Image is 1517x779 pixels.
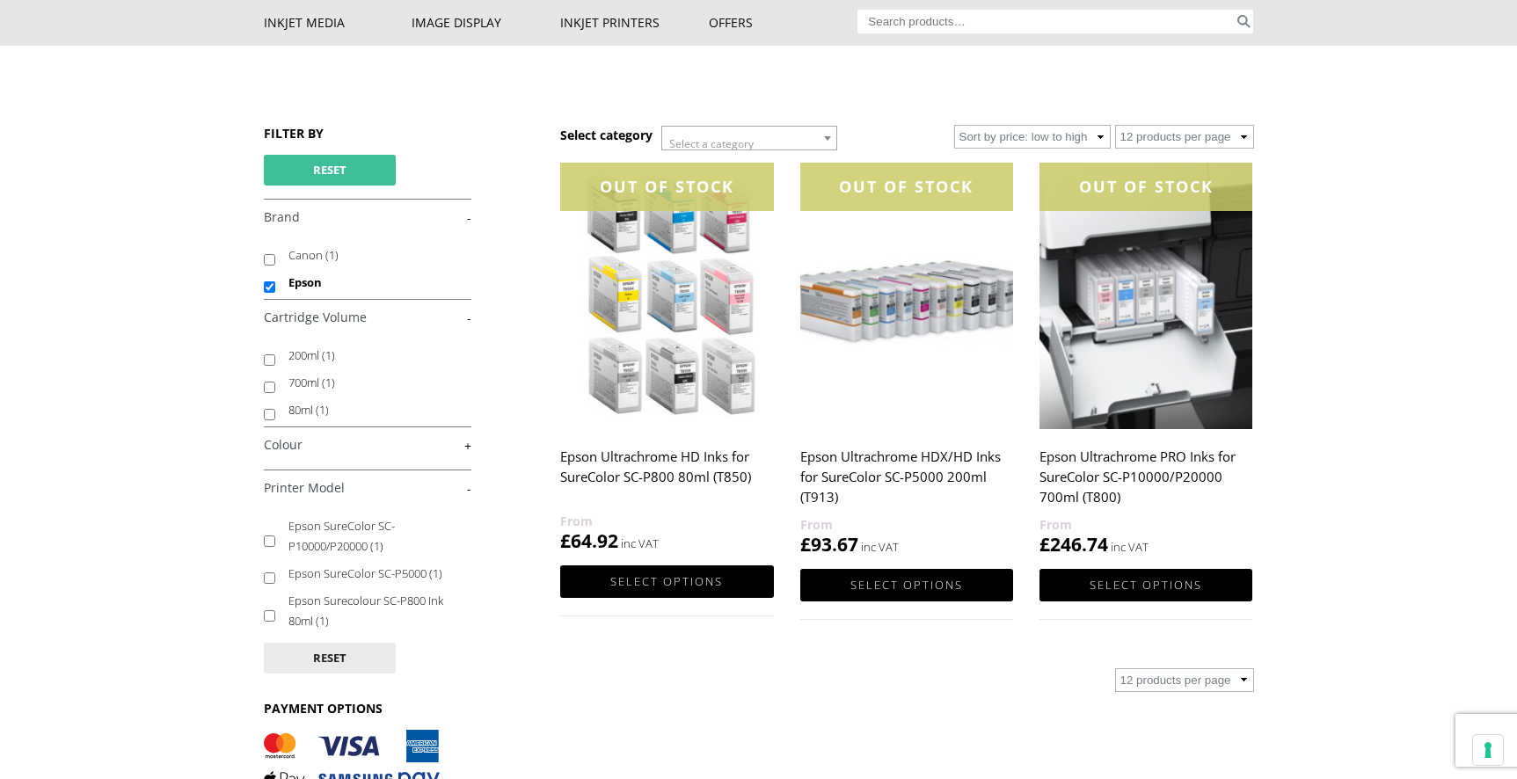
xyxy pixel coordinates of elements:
[560,565,773,598] a: Select options for “Epson Ultrachrome HD Inks for SureColor SC-P800 80ml (T850)”
[264,437,471,454] a: +
[316,402,329,418] span: (1)
[288,269,455,296] label: Epson
[800,532,811,557] span: £
[288,242,455,269] label: Canon
[288,513,455,560] label: Epson SureColor SC-P10000/P20000
[800,163,1013,557] a: OUT OF STOCKEpson Ultrachrome HDX/HD Inks for SureColor SC-P5000 200ml (T913) £93.67
[264,643,396,673] button: Reset
[560,440,773,511] h2: Epson Ultrachrome HD Inks for SureColor SC-P800 80ml (T850)
[1039,569,1252,601] a: Select options for “Epson Ultrachrome PRO Inks for SureColor SC-P10000/P20000 700ml (T800)”
[288,560,455,587] label: Epson SureColor SC-P5000
[1039,532,1050,557] span: £
[264,199,471,234] h4: Brand
[264,125,471,142] h3: FILTER BY
[264,299,471,334] h4: Cartridge Volume
[264,480,471,497] a: -
[560,528,571,553] span: £
[560,528,618,553] bdi: 64.92
[800,569,1013,601] a: Select options for “Epson Ultrachrome HDX/HD Inks for SureColor SC-P5000 200ml (T913)”
[264,700,471,717] h3: PAYMENT OPTIONS
[264,470,471,505] h4: Printer Model
[800,440,1013,514] h2: Epson Ultrachrome HDX/HD Inks for SureColor SC-P5000 200ml (T913)
[264,426,471,462] h4: Colour
[288,369,455,397] label: 700ml
[1234,10,1254,33] button: Search
[322,375,335,390] span: (1)
[322,347,335,363] span: (1)
[669,136,754,151] span: Select a category
[1473,735,1503,765] button: Your consent preferences for tracking technologies
[264,309,471,326] a: -
[288,587,455,635] label: Epson Surecolour SC-P800 Ink 80ml
[1039,163,1252,557] a: OUT OF STOCKEpson Ultrachrome PRO Inks for SureColor SC-P10000/P20000 700ml (T800) £246.74
[800,532,858,557] bdi: 93.67
[316,613,329,629] span: (1)
[800,163,1013,211] div: OUT OF STOCK
[264,155,396,186] button: Reset
[325,247,339,263] span: (1)
[429,565,442,581] span: (1)
[857,10,1234,33] input: Search products…
[288,397,455,424] label: 80ml
[954,125,1111,149] select: Shop order
[1039,532,1108,557] bdi: 246.74
[560,163,773,554] a: OUT OF STOCKEpson Ultrachrome HD Inks for SureColor SC-P800 80ml (T850) £64.92
[264,209,471,226] a: -
[1039,163,1252,211] div: OUT OF STOCK
[1039,163,1252,429] img: Epson Ultrachrome PRO Inks for SureColor SC-P10000/P20000 700ml (T800)
[800,163,1013,429] img: Epson Ultrachrome HDX/HD Inks for SureColor SC-P5000 200ml (T913)
[288,342,455,369] label: 200ml
[560,127,653,143] h3: Select category
[560,163,773,211] div: OUT OF STOCK
[560,163,773,429] img: Epson Ultrachrome HD Inks for SureColor SC-P800 80ml (T850)
[1039,440,1252,514] h2: Epson Ultrachrome PRO Inks for SureColor SC-P10000/P20000 700ml (T800)
[370,538,383,554] span: (1)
